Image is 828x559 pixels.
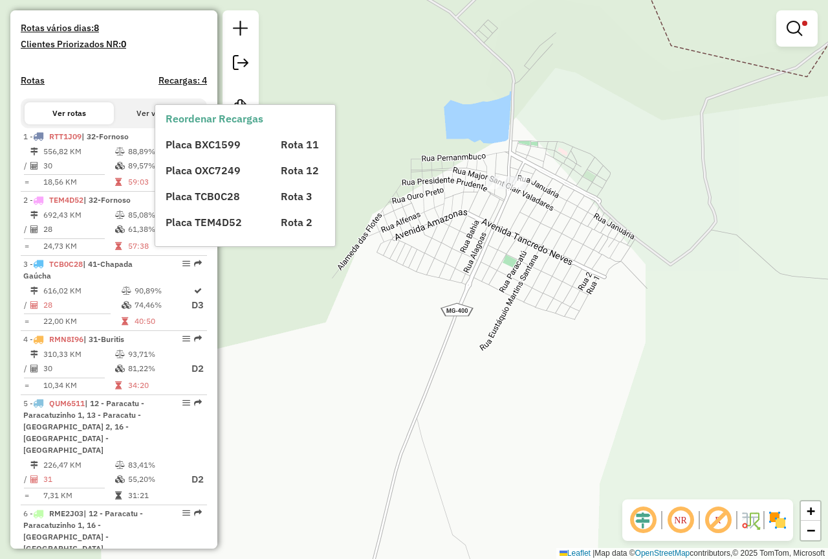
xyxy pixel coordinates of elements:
td: 28 [43,222,114,238]
td: 74,46% [134,297,191,314]
td: 31 [43,472,114,488]
i: Distância Total [30,211,38,219]
i: Total de Atividades [30,225,38,233]
td: 88,89% [127,145,179,158]
td: 55,20% [127,472,179,488]
td: 24,73 KM [43,240,114,253]
em: Opções [182,509,190,517]
td: 310,33 KM [43,348,114,361]
i: % de utilização da cubagem [115,162,125,170]
em: Opções [182,335,190,343]
a: OpenStreetMap [635,549,690,558]
a: Nova sessão e pesquisa [228,16,254,45]
i: Total de Atividades [30,162,38,170]
span: Placa TEM4D52 [166,216,242,229]
td: / [23,472,30,488]
i: % de utilização do peso [122,287,131,295]
td: / [23,222,30,238]
a: Rotas [21,75,45,86]
img: Fluxo de ruas [740,510,761,530]
a: Exportar sessão [228,50,254,79]
i: Rota otimizada [194,287,202,295]
span: RME2J03 [49,508,83,518]
i: Distância Total [30,350,38,358]
i: Total de Atividades [30,301,38,309]
span: Ocultar NR [665,505,696,536]
span: Placa OXC7249 [166,164,241,177]
div: Map data © contributors,© 2025 TomTom, Microsoft [556,548,828,559]
td: 89,57% [127,158,179,174]
td: 692,43 KM [43,209,114,222]
a: Criar modelo [228,95,254,124]
td: 226,47 KM [43,459,114,472]
span: | 32-Fornoso [83,195,131,205]
span: − [807,522,815,538]
i: Total de Atividades [30,365,38,372]
span: 4 - [23,334,124,344]
p: D2 [180,361,204,376]
i: % de utilização do peso [115,350,125,358]
td: 40:50 [134,315,191,328]
span: | [593,549,594,558]
td: 18,56 KM [43,176,114,188]
p: D2 [180,472,204,487]
a: Reordenar Recargas [166,112,263,125]
td: 83,41% [127,459,179,472]
i: Tempo total em rota [122,317,128,325]
td: 30 [43,158,114,174]
em: Opções [182,260,190,268]
td: 22,00 KM [43,315,121,328]
em: Rota exportada [194,399,202,407]
span: Rota 11 [281,138,319,151]
td: 10,34 KM [43,379,114,392]
button: Ver veículos [114,102,203,124]
i: Tempo total em rota [115,178,122,186]
td: 61,38% [127,222,179,238]
span: 2 - [23,195,131,205]
i: Total de Atividades [30,475,38,483]
span: Rota 2 [281,216,312,229]
span: | 12 - Paracatu - Paracatuzinho 1, 16 - [GEOGRAPHIC_DATA] - [GEOGRAPHIC_DATA] [23,508,143,553]
span: | 12 - Paracatu - Paracatuzinho 1, 13 - Paracatu - [GEOGRAPHIC_DATA] 2, 16 - [GEOGRAPHIC_DATA] - ... [23,398,144,455]
td: 81,22% [127,361,179,377]
span: Placa TCB0C28 [166,190,240,203]
td: = [23,315,30,328]
td: 90,89% [134,284,191,297]
button: Ver rotas [25,102,114,124]
span: RTT1J09 [49,131,82,141]
img: Exibir/Ocultar setores [767,510,788,530]
span: 6 - [23,508,143,553]
i: Distância Total [30,287,38,295]
td: 57:38 [127,240,179,253]
i: % de utilização do peso [115,148,125,155]
em: Rota exportada [194,509,202,517]
em: Rota exportada [194,335,202,343]
span: | 32-Fornoso [82,131,129,141]
td: 85,08% [127,209,179,222]
td: = [23,379,30,392]
span: TCB0C28 [49,259,83,269]
td: = [23,489,30,502]
span: Filtro Ativo [802,21,807,26]
a: Zoom out [801,521,820,540]
td: 28 [43,297,121,314]
i: % de utilização da cubagem [122,301,131,309]
span: TEM4D52 [49,195,83,205]
span: 3 - [23,259,133,280]
strong: 8 [94,22,99,34]
h4: Recargas: 4 [158,75,207,86]
span: Placa BXC1599 [166,138,241,151]
span: Exibir rótulo [703,505,734,536]
span: 1 - [23,131,129,141]
i: % de utilização da cubagem [115,475,125,483]
td: 59:03 [127,176,179,188]
span: Ocultar deslocamento [627,505,659,536]
span: RMN8I96 [49,334,83,344]
i: Distância Total [30,461,38,469]
span: Rota 3 [281,190,312,203]
td: 31:21 [127,489,179,502]
span: | 31-Buritis [83,334,124,344]
span: QUM6511 [49,398,85,408]
h4: Clientes Priorizados NR: [21,39,207,50]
